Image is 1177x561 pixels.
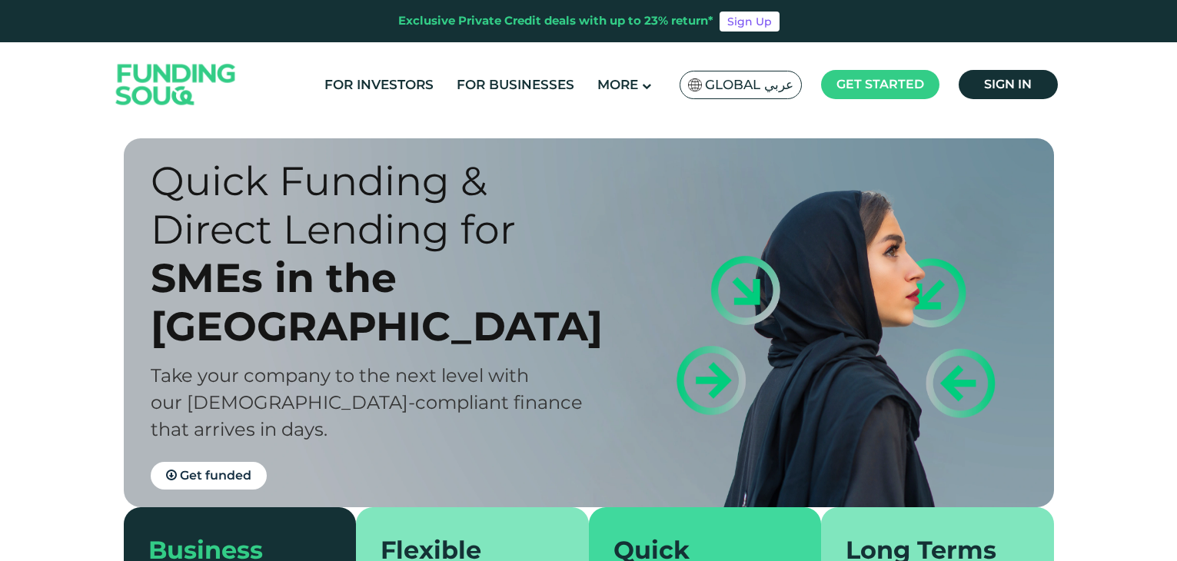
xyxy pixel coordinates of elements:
[836,77,924,91] span: Get started
[959,70,1058,99] a: Sign in
[151,157,616,254] div: Quick Funding & Direct Lending for
[984,77,1032,91] span: Sign in
[597,77,638,92] span: More
[398,12,713,30] div: Exclusive Private Credit deals with up to 23% return*
[453,72,578,98] a: For Businesses
[151,462,267,490] a: Get funded
[688,78,702,91] img: SA Flag
[101,46,251,124] img: Logo
[321,72,437,98] a: For Investors
[151,254,616,350] div: SMEs in the [GEOGRAPHIC_DATA]
[180,468,251,483] span: Get funded
[705,76,793,94] span: Global عربي
[151,364,583,440] span: Take your company to the next level with our [DEMOGRAPHIC_DATA]-compliant finance that arrives in...
[720,12,780,32] a: Sign Up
